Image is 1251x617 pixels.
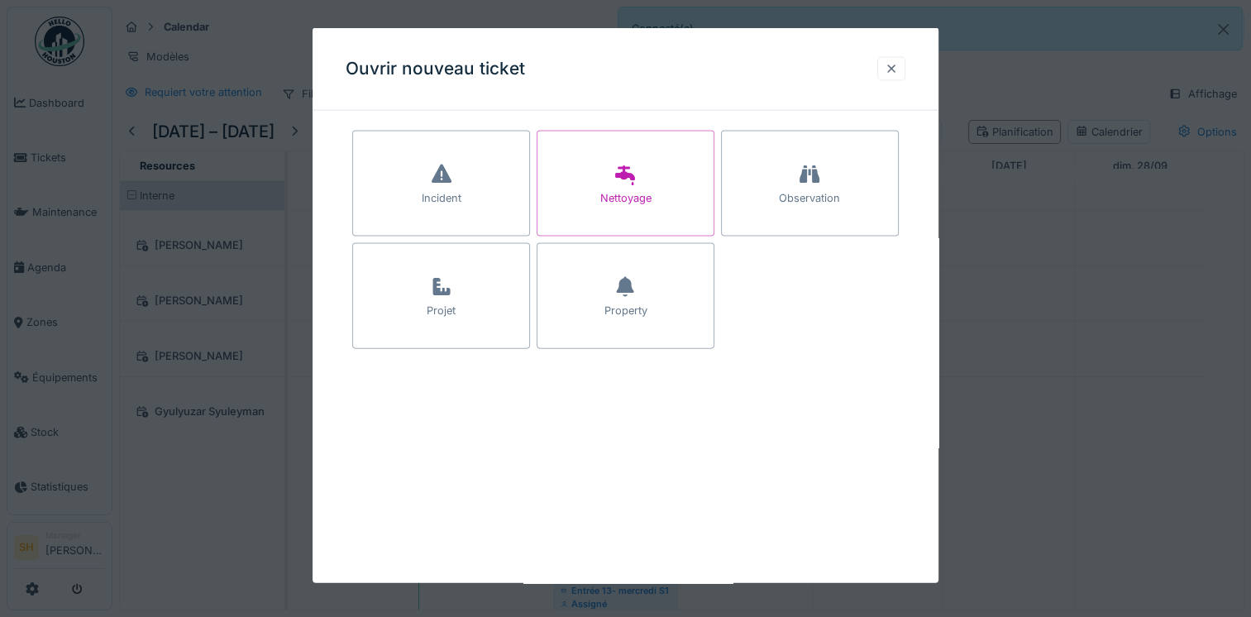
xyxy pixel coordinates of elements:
div: Property [604,303,647,318]
div: Nettoyage [599,190,651,206]
h3: Ouvrir nouveau ticket [346,59,525,79]
div: Projet [427,303,456,318]
div: Observation [779,190,840,206]
div: Incident [422,190,461,206]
